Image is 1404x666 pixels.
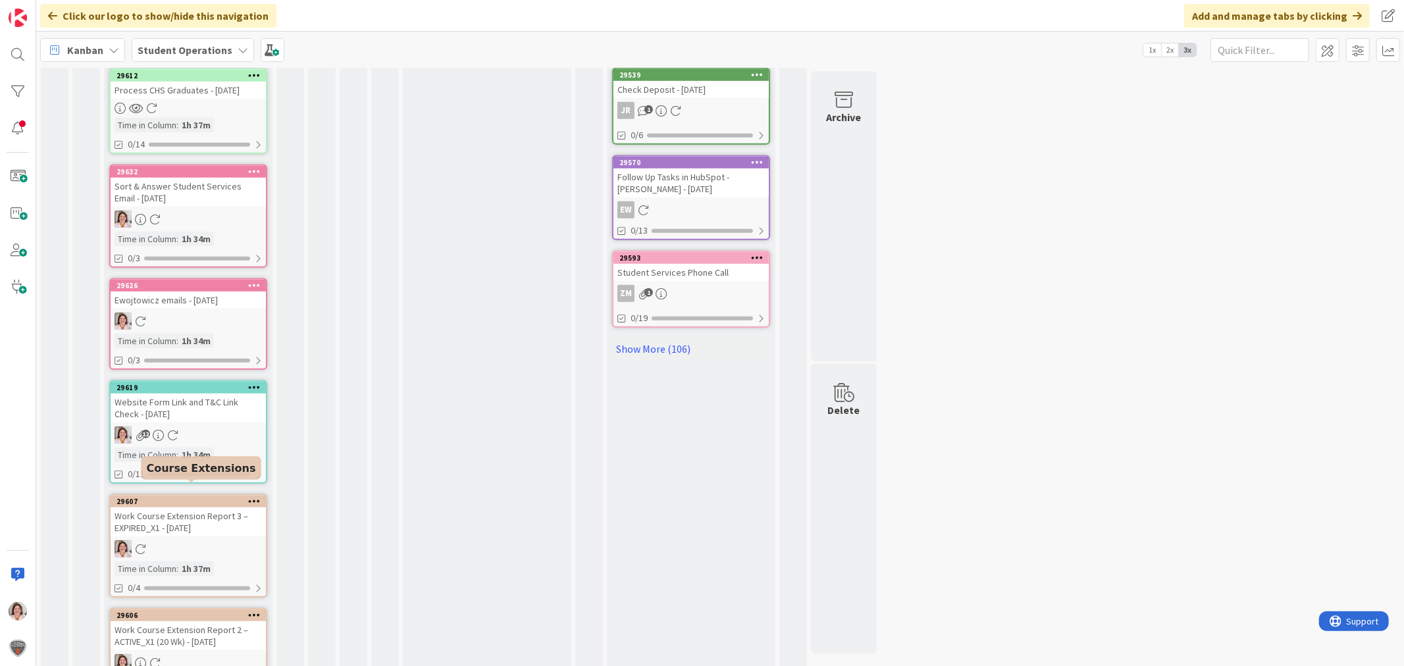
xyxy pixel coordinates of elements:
[28,2,60,18] span: Support
[631,224,648,238] span: 0/13
[178,334,214,348] div: 1h 34m
[9,9,27,27] img: Visit kanbanzone.com
[117,281,266,290] div: 29626
[619,253,769,263] div: 29593
[128,467,145,481] span: 0/11
[631,311,648,325] span: 0/19
[115,426,132,444] img: EW
[115,448,176,462] div: Time in Column
[40,4,276,28] div: Click our logo to show/hide this navigation
[613,252,769,264] div: 29593
[178,232,214,246] div: 1h 34m
[111,496,266,507] div: 29607
[115,211,132,228] img: EW
[828,402,860,418] div: Delete
[613,252,769,281] div: 29593Student Services Phone Call
[142,430,150,438] span: 12
[178,448,214,462] div: 1h 34m
[111,382,266,423] div: 29619Website Form Link and T&C Link Check - [DATE]
[111,280,266,309] div: 29626Ewojtowicz emails - [DATE]
[111,609,266,650] div: 29606Work Course Extension Report 2 – ACTIVE_X1 (20 Wk) - [DATE]
[115,232,176,246] div: Time in Column
[117,497,266,506] div: 29607
[613,168,769,197] div: Follow Up Tasks in HubSpot - [PERSON_NAME] - [DATE]
[176,561,178,576] span: :
[111,313,266,330] div: EW
[644,105,653,114] span: 1
[827,109,862,125] div: Archive
[619,158,769,167] div: 29570
[111,496,266,536] div: 29607Work Course Extension Report 3 – EXPIRED_X1 - [DATE]
[176,232,178,246] span: :
[111,507,266,536] div: Work Course Extension Report 3 – EXPIRED_X1 - [DATE]
[631,128,643,142] span: 0/6
[111,280,266,292] div: 29626
[111,609,266,621] div: 29606
[178,561,214,576] div: 1h 37m
[111,211,266,228] div: EW
[111,70,266,82] div: 29612
[117,383,266,392] div: 29619
[138,43,232,57] b: Student Operations
[128,581,140,595] span: 0/4
[9,639,27,657] img: avatar
[115,334,176,348] div: Time in Column
[644,288,653,297] span: 1
[117,71,266,80] div: 29612
[613,201,769,218] div: EW
[111,82,266,99] div: Process CHS Graduates - [DATE]
[111,382,266,394] div: 29619
[128,138,145,151] span: 0/14
[117,611,266,620] div: 29606
[1184,4,1370,28] div: Add and manage tabs by clicking
[1161,43,1179,57] span: 2x
[613,157,769,168] div: 29570
[176,448,178,462] span: :
[67,42,103,58] span: Kanban
[111,166,266,207] div: 29632Sort & Answer Student Services Email - [DATE]
[613,102,769,119] div: JR
[9,602,27,621] img: EW
[612,338,770,359] a: Show More (106)
[1179,43,1197,57] span: 3x
[178,118,214,132] div: 1h 37m
[111,70,266,99] div: 29612Process CHS Graduates - [DATE]
[111,166,266,178] div: 29632
[619,70,769,80] div: 29539
[176,334,178,348] span: :
[613,285,769,302] div: ZM
[111,621,266,650] div: Work Course Extension Report 2 – ACTIVE_X1 (20 Wk) - [DATE]
[613,157,769,197] div: 29570Follow Up Tasks in HubSpot - [PERSON_NAME] - [DATE]
[617,285,635,302] div: ZM
[111,178,266,207] div: Sort & Answer Student Services Email - [DATE]
[111,394,266,423] div: Website Form Link and T&C Link Check - [DATE]
[115,561,176,576] div: Time in Column
[111,426,266,444] div: EW
[613,69,769,81] div: 29539
[617,201,635,218] div: EW
[115,118,176,132] div: Time in Column
[176,118,178,132] span: :
[1143,43,1161,57] span: 1x
[613,264,769,281] div: Student Services Phone Call
[613,81,769,98] div: Check Deposit - [DATE]
[111,540,266,557] div: EW
[115,540,132,557] img: EW
[128,353,140,367] span: 0/3
[617,102,635,119] div: JR
[613,69,769,98] div: 29539Check Deposit - [DATE]
[128,251,140,265] span: 0/3
[1210,38,1309,62] input: Quick Filter...
[146,461,255,474] h5: Course Extensions
[111,292,266,309] div: Ewojtowicz emails - [DATE]
[115,313,132,330] img: EW
[117,167,266,176] div: 29632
